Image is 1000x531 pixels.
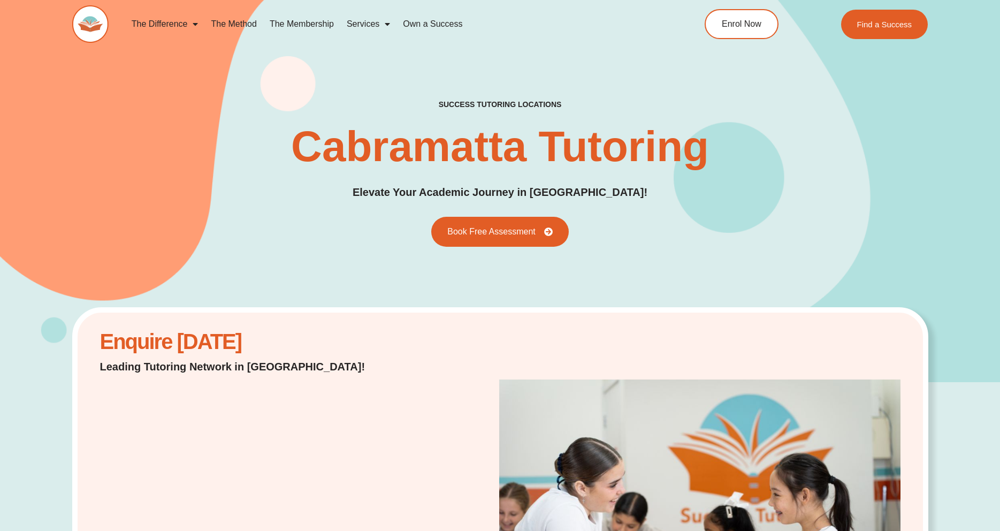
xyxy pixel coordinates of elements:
a: Own a Success [396,12,469,36]
a: The Membership [263,12,340,36]
span: Book Free Assessment [447,227,536,236]
a: Services [340,12,396,36]
nav: Menu [125,12,656,36]
span: Enrol Now [722,20,761,28]
a: Enrol Now [705,9,778,39]
span: Find a Success [857,20,912,28]
a: The Method [204,12,263,36]
h1: Cabramatta Tutoring [291,125,709,168]
a: The Difference [125,12,205,36]
h2: Enquire [DATE] [100,335,393,348]
a: Find a Success [841,10,928,39]
a: Book Free Assessment [431,217,569,247]
p: Leading Tutoring Network in [GEOGRAPHIC_DATA]! [100,359,393,374]
h2: success tutoring locations [439,100,562,109]
p: Elevate Your Academic Journey in [GEOGRAPHIC_DATA]! [353,184,647,201]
